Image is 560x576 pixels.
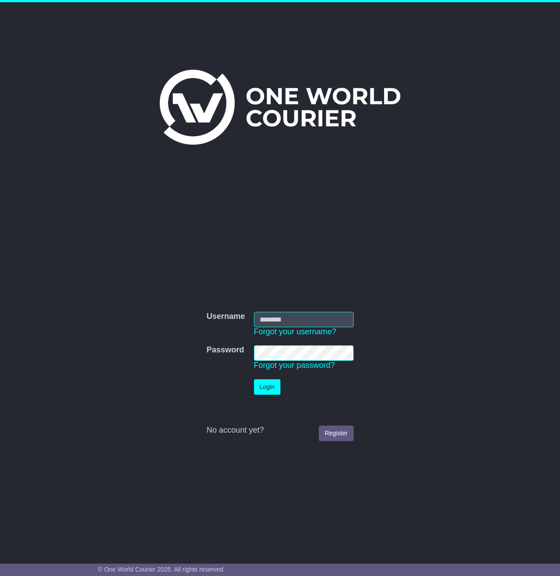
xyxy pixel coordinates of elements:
[206,426,353,435] div: No account yet?
[206,312,245,322] label: Username
[98,566,225,573] span: © One World Courier 2025. All rights reserved.
[160,70,400,145] img: One World
[254,327,336,336] a: Forgot your username?
[254,361,335,370] a: Forgot your password?
[206,345,244,355] label: Password
[319,426,353,441] a: Register
[254,379,280,395] button: Login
